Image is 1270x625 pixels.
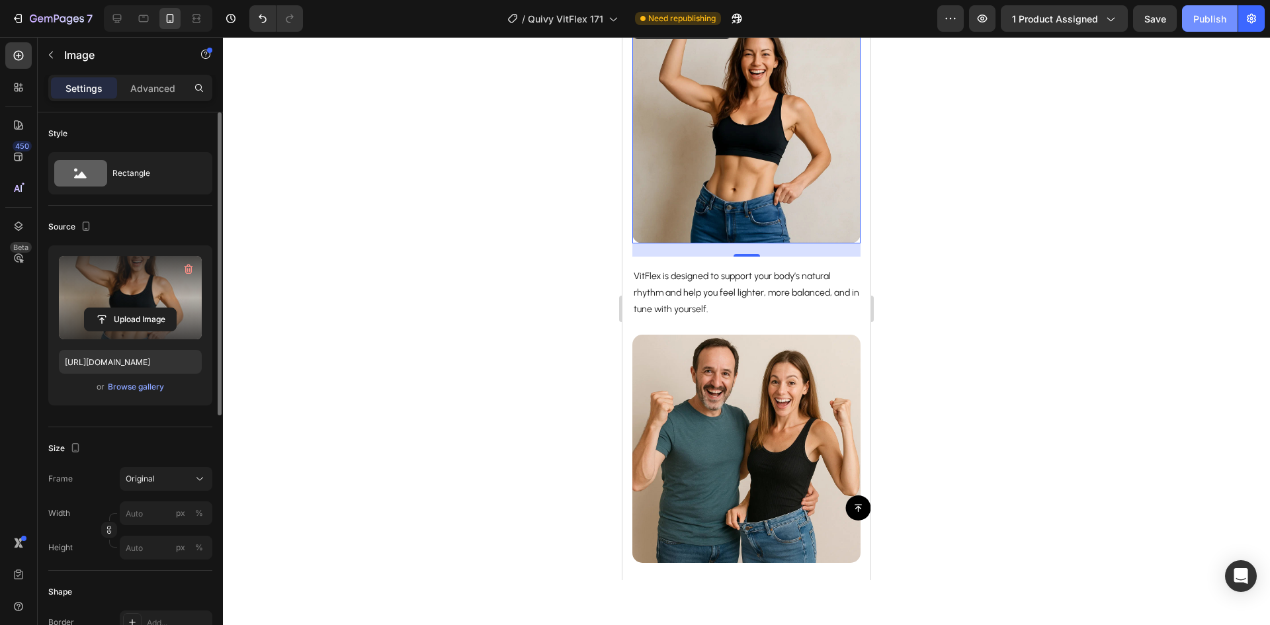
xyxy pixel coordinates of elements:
[10,298,238,526] img: gempages_569184086220866581-2770e1e4-9f89-4f80-8589-e5ec1c68d7f9.webp
[648,13,716,24] span: Need republishing
[11,231,237,281] p: VitFlex is designed to support your body’s natural rhythm and help you feel lighter, more balance...
[528,12,603,26] span: Quivy VitFlex 171
[130,81,175,95] p: Advanced
[112,158,193,188] div: Rectangle
[48,218,94,236] div: Source
[622,37,870,580] iframe: Design area
[48,473,73,485] label: Frame
[64,47,177,63] p: Image
[522,12,525,26] span: /
[176,542,185,554] div: px
[59,350,202,374] input: https://example.com/image.jpg
[126,473,155,485] span: Original
[10,242,32,253] div: Beta
[191,540,207,556] button: px
[173,540,189,556] button: %
[120,467,212,491] button: Original
[1193,12,1226,26] div: Publish
[1144,13,1166,24] span: Save
[249,5,303,32] div: Undo/Redo
[48,128,67,140] div: Style
[1012,12,1098,26] span: 1 product assigned
[1225,560,1257,592] div: Open Intercom Messenger
[65,81,103,95] p: Settings
[48,440,83,458] div: Size
[1182,5,1238,32] button: Publish
[195,507,203,519] div: %
[87,11,93,26] p: 7
[120,536,212,560] input: px%
[173,505,189,521] button: %
[191,505,207,521] button: px
[97,379,105,395] span: or
[176,507,185,519] div: px
[1001,5,1128,32] button: 1 product assigned
[120,501,212,525] input: px%
[13,141,32,151] div: 450
[107,380,165,394] button: Browse gallery
[48,542,73,554] label: Height
[48,507,70,519] label: Width
[195,542,203,554] div: %
[5,5,99,32] button: 7
[84,308,177,331] button: Upload Image
[108,381,164,393] div: Browse gallery
[1133,5,1177,32] button: Save
[48,586,72,598] div: Shape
